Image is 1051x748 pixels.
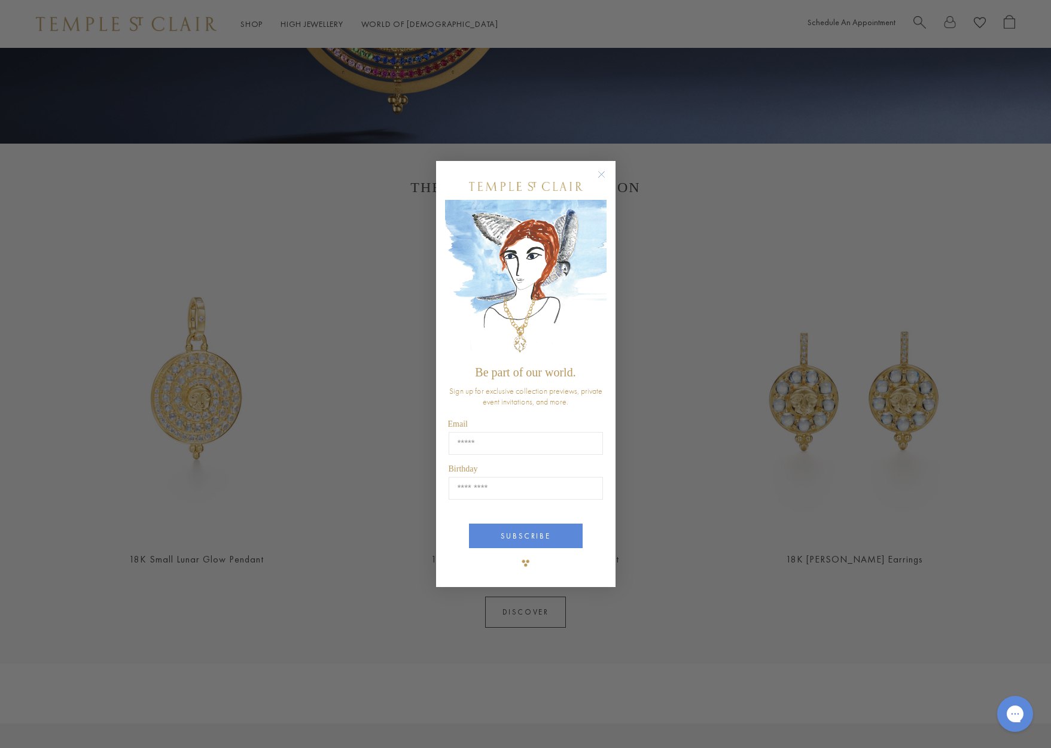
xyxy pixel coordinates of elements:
span: Sign up for exclusive collection previews, private event invitations, and more. [449,385,602,407]
iframe: Gorgias live chat messenger [991,692,1039,736]
input: Email [449,432,603,455]
img: c4a9eb12-d91a-4d4a-8ee0-386386f4f338.jpeg [445,200,607,360]
span: Birthday [449,464,478,473]
span: Be part of our world. [475,366,575,379]
span: Email [448,419,468,428]
button: SUBSCRIBE [469,524,583,548]
img: Temple St. Clair [469,182,583,191]
button: Close dialog [600,173,615,188]
img: TSC [514,551,538,575]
